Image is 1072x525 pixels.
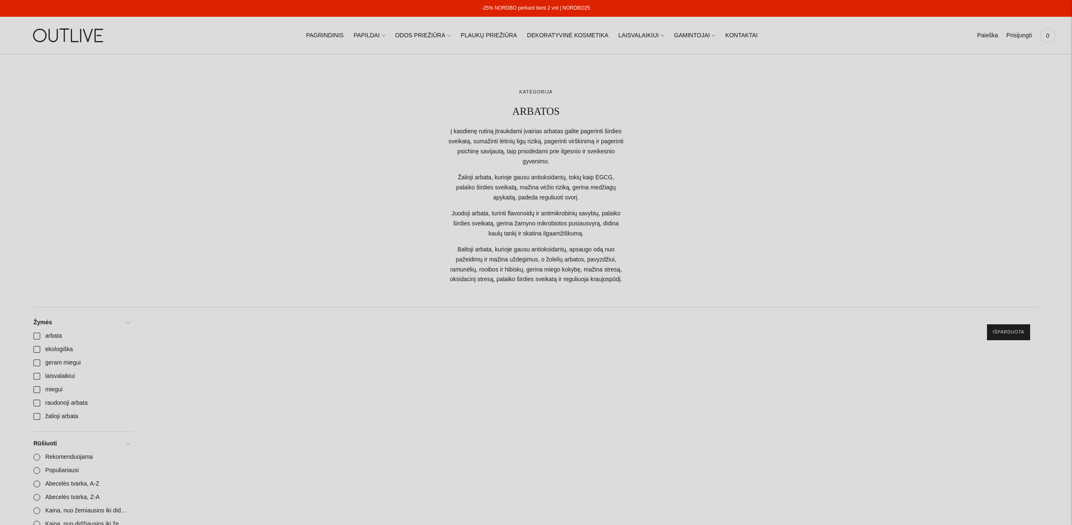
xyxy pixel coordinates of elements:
[977,26,998,45] a: Paieška
[28,396,134,410] a: raudonoji arbata
[28,356,134,370] a: geram miegui
[725,26,758,45] a: KONTAKTAI
[618,26,664,45] a: LAISVALAIKIUI
[306,26,344,45] a: PAGRINDINIS
[674,26,715,45] a: GAMINTOJAI
[482,5,590,11] a: -25% NORDBO perkant bent 2 vnt | NORDBO25
[28,343,134,356] a: ekologiška
[28,329,134,343] a: arbata
[28,450,134,464] a: Rekomenduojama
[28,410,134,423] a: žalioji arbata
[28,491,134,504] a: Abecelės tvarka, Z-A
[527,26,608,45] a: DEKORATYVINĖ KOSMETIKA
[1006,26,1032,45] a: Prisijungti
[17,21,121,50] img: OUTLIVE
[1040,26,1055,45] a: 0
[395,26,451,45] a: ODOS PRIEŽIŪRA
[354,26,385,45] a: PAPILDAI
[461,26,517,45] a: PLAUKŲ PRIEŽIŪRA
[1042,30,1054,41] span: 0
[28,464,134,477] a: Populiariausi
[28,477,134,491] a: Abecelės tvarka, A-Z
[28,370,134,383] a: laisvalaikiui
[28,437,134,450] a: Rūšiuoti
[28,504,134,517] a: Kaina, nuo žemiausios iki didžiausios
[28,316,134,329] a: Žymės
[28,383,134,396] a: miegui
